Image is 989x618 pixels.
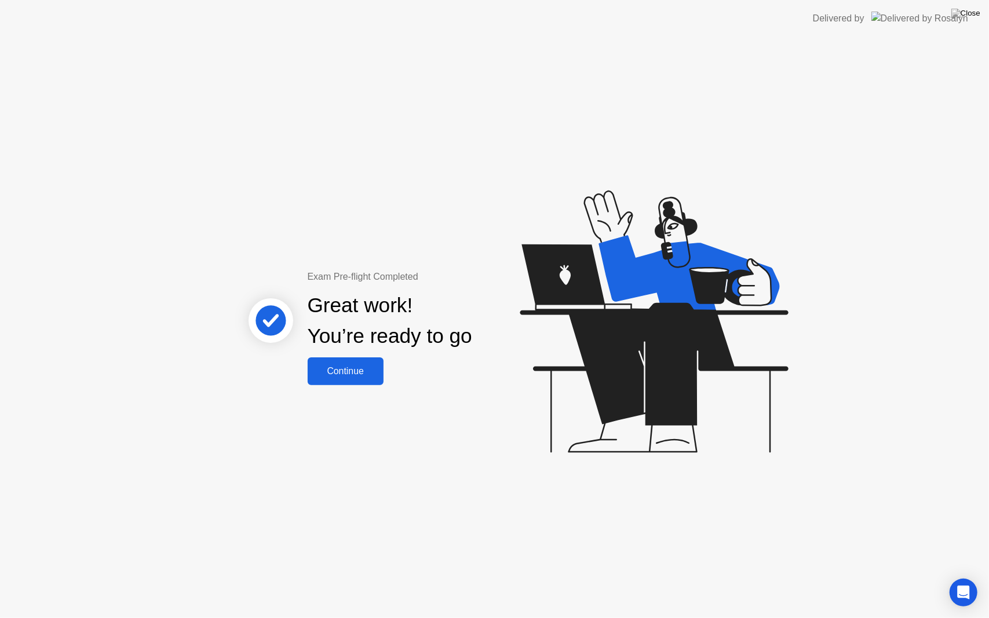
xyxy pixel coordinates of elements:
[951,9,980,18] img: Close
[308,357,384,385] button: Continue
[308,270,547,284] div: Exam Pre-flight Completed
[950,579,977,606] div: Open Intercom Messenger
[813,12,864,25] div: Delivered by
[308,290,472,352] div: Great work! You’re ready to go
[311,366,380,376] div: Continue
[871,12,968,25] img: Delivered by Rosalyn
